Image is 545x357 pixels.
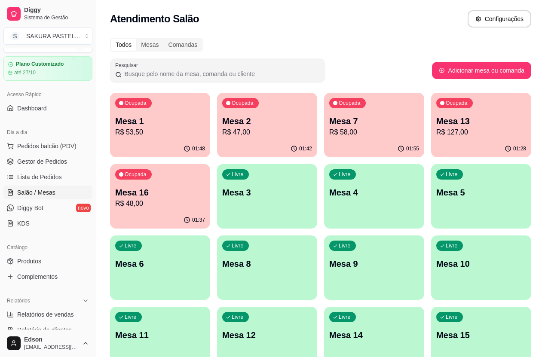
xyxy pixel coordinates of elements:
a: Diggy Botnovo [3,201,92,215]
h2: Atendimento Salão [110,12,199,26]
p: Livre [339,314,351,320]
div: Todos [111,39,136,51]
p: R$ 53,50 [115,127,205,137]
button: LivreMesa 10 [431,235,531,300]
div: Dia a dia [3,125,92,139]
p: Ocupada [125,100,147,107]
span: Diggy [24,6,89,14]
p: 01:28 [513,145,526,152]
p: Ocupada [339,100,361,107]
a: Complementos [3,270,92,284]
div: Comandas [164,39,202,51]
p: Livre [446,242,458,249]
span: Diggy Bot [17,204,43,212]
button: Edson[EMAIL_ADDRESS][DOMAIN_NAME] [3,333,92,354]
p: Ocupada [446,100,468,107]
p: Mesa 12 [222,329,312,341]
span: Dashboard [17,104,47,113]
a: Produtos [3,254,92,268]
p: Livre [339,171,351,178]
a: Relatórios de vendas [3,308,92,321]
p: Livre [446,314,458,320]
span: KDS [17,219,30,228]
span: [EMAIL_ADDRESS][DOMAIN_NAME] [24,344,79,351]
p: Mesa 4 [329,186,419,198]
p: Mesa 6 [115,258,205,270]
p: R$ 48,00 [115,198,205,209]
p: 01:48 [192,145,205,152]
article: Plano Customizado [16,61,64,67]
p: Ocupada [125,171,147,178]
button: OcupadaMesa 2R$ 47,0001:42 [217,93,317,157]
p: 01:37 [192,217,205,223]
div: SAKURA PASTEL ... [26,32,80,40]
div: Acesso Rápido [3,88,92,101]
p: Ocupada [232,100,254,107]
button: LivreMesa 6 [110,235,210,300]
p: 01:55 [406,145,419,152]
input: Pesquisar [122,70,320,78]
span: Pedidos balcão (PDV) [17,142,77,150]
p: Mesa 9 [329,258,419,270]
a: Dashboard [3,101,92,115]
a: Salão / Mesas [3,186,92,199]
p: Mesa 1 [115,115,205,127]
span: Produtos [17,257,41,265]
p: R$ 58,00 [329,127,419,137]
p: R$ 127,00 [436,127,526,137]
span: Edson [24,336,79,344]
button: Select a team [3,27,92,45]
p: Livre [446,171,458,178]
p: Mesa 5 [436,186,526,198]
span: Relatório de clientes [17,326,72,334]
p: R$ 47,00 [222,127,312,137]
div: Catálogo [3,241,92,254]
button: LivreMesa 9 [324,235,424,300]
div: Mesas [136,39,163,51]
span: S [11,32,19,40]
button: Configurações [468,10,531,27]
a: Relatório de clientes [3,323,92,337]
p: Mesa 8 [222,258,312,270]
p: 01:42 [299,145,312,152]
p: Mesa 10 [436,258,526,270]
a: DiggySistema de Gestão [3,3,92,24]
button: Adicionar mesa ou comanda [432,62,531,79]
span: Relatórios [7,297,30,304]
p: Mesa 3 [222,186,312,198]
button: LivreMesa 3 [217,164,317,229]
span: Lista de Pedidos [17,173,62,181]
p: Livre [232,171,244,178]
p: Mesa 11 [115,329,205,341]
button: OcupadaMesa 16R$ 48,0001:37 [110,164,210,229]
button: OcupadaMesa 7R$ 58,0001:55 [324,93,424,157]
p: Livre [339,242,351,249]
a: Plano Customizadoaté 27/10 [3,56,92,81]
button: LivreMesa 4 [324,164,424,229]
p: Mesa 15 [436,329,526,341]
a: KDS [3,217,92,230]
button: LivreMesa 5 [431,164,531,229]
span: Sistema de Gestão [24,14,89,21]
button: LivreMesa 8 [217,235,317,300]
p: Livre [232,242,244,249]
span: Complementos [17,272,58,281]
span: Relatórios de vendas [17,310,74,319]
a: Lista de Pedidos [3,170,92,184]
p: Mesa 7 [329,115,419,127]
p: Mesa 2 [222,115,312,127]
p: Livre [232,314,244,320]
span: Gestor de Pedidos [17,157,67,166]
p: Mesa 13 [436,115,526,127]
button: OcupadaMesa 13R$ 127,0001:28 [431,93,531,157]
p: Mesa 14 [329,329,419,341]
button: Pedidos balcão (PDV) [3,139,92,153]
label: Pesquisar [115,61,141,69]
p: Mesa 16 [115,186,205,198]
button: OcupadaMesa 1R$ 53,5001:48 [110,93,210,157]
a: Gestor de Pedidos [3,155,92,168]
article: até 27/10 [14,69,36,76]
span: Salão / Mesas [17,188,55,197]
p: Livre [125,314,137,320]
p: Livre [125,242,137,249]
